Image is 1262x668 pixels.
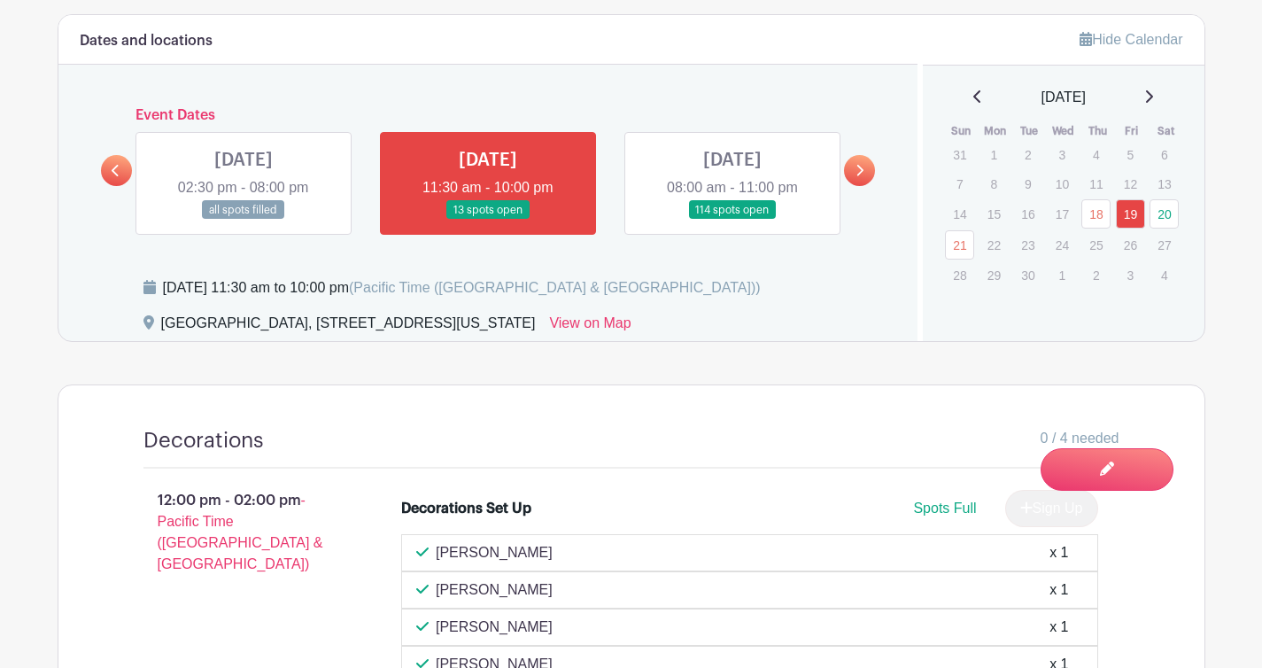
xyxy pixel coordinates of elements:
[161,313,536,341] div: [GEOGRAPHIC_DATA], [STREET_ADDRESS][US_STATE]
[1150,199,1179,229] a: 20
[945,170,974,198] p: 7
[1048,141,1077,168] p: 3
[979,231,1009,259] p: 22
[979,122,1013,140] th: Mon
[1013,231,1042,259] p: 23
[401,498,531,519] div: Decorations Set Up
[979,261,1009,289] p: 29
[80,33,213,50] h6: Dates and locations
[349,280,761,295] span: (Pacific Time ([GEOGRAPHIC_DATA] & [GEOGRAPHIC_DATA]))
[1116,170,1145,198] p: 12
[1013,141,1042,168] p: 2
[1081,170,1111,198] p: 11
[1048,200,1077,228] p: 17
[1013,200,1042,228] p: 16
[1150,231,1179,259] p: 27
[143,428,264,454] h4: Decorations
[1013,261,1042,289] p: 30
[1116,261,1145,289] p: 3
[1081,231,1111,259] p: 25
[1150,170,1179,198] p: 13
[1049,617,1068,638] div: x 1
[132,107,845,124] h6: Event Dates
[1150,261,1179,289] p: 4
[1116,199,1145,229] a: 19
[1149,122,1183,140] th: Sat
[1116,141,1145,168] p: 5
[1013,170,1042,198] p: 9
[436,617,553,638] p: [PERSON_NAME]
[1115,122,1150,140] th: Fri
[436,542,553,563] p: [PERSON_NAME]
[1150,141,1179,168] p: 6
[1080,32,1182,47] a: Hide Calendar
[549,313,631,341] a: View on Map
[944,122,979,140] th: Sun
[913,501,976,516] span: Spots Full
[1081,261,1111,289] p: 2
[945,261,974,289] p: 28
[945,230,974,260] a: 21
[1081,199,1111,229] a: 18
[1116,231,1145,259] p: 26
[1041,87,1086,108] span: [DATE]
[1048,170,1077,198] p: 10
[115,483,374,582] p: 12:00 pm - 02:00 pm
[945,200,974,228] p: 14
[163,277,761,299] div: [DATE] 11:30 am to 10:00 pm
[1047,122,1081,140] th: Wed
[1048,231,1077,259] p: 24
[979,170,1009,198] p: 8
[1081,141,1111,168] p: 4
[436,579,553,601] p: [PERSON_NAME]
[979,141,1009,168] p: 1
[1080,122,1115,140] th: Thu
[979,200,1009,228] p: 15
[1049,579,1068,601] div: x 1
[945,141,974,168] p: 31
[1048,261,1077,289] p: 1
[1049,542,1068,563] div: x 1
[1012,122,1047,140] th: Tue
[1041,428,1119,449] span: 0 / 4 needed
